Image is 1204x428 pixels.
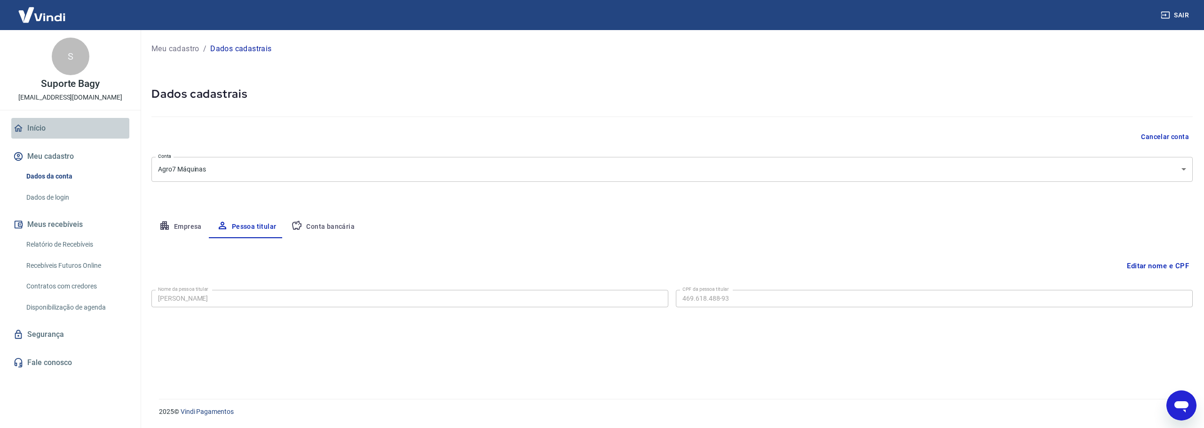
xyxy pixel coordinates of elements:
[11,352,129,373] a: Fale conosco
[11,324,129,345] a: Segurança
[52,38,89,75] div: S
[1159,7,1193,24] button: Sair
[682,286,729,293] label: CPF da pessoa titular
[1123,257,1193,275] button: Editar nome e CPF
[151,43,199,54] a: Meu cadastro
[11,0,72,29] img: Vindi
[151,86,1193,101] h5: Dados cadastrais
[159,407,1181,417] p: 2025 ©
[23,277,129,296] a: Contratos com credores
[203,43,206,54] p: /
[151,157,1193,182] div: Agro7 Máquinas
[210,43,271,54] p: Dados cadastrais
[151,216,209,238] button: Empresa
[284,216,362,238] button: Conta bancária
[158,286,208,293] label: Nome da pessoa titular
[1137,128,1193,146] button: Cancelar conta
[181,408,234,415] a: Vindi Pagamentos
[11,214,129,235] button: Meus recebíveis
[209,216,284,238] button: Pessoa titular
[18,93,122,102] p: [EMAIL_ADDRESS][DOMAIN_NAME]
[11,146,129,167] button: Meu cadastro
[23,235,129,254] a: Relatório de Recebíveis
[41,79,100,89] p: Suporte Bagy
[158,153,171,160] label: Conta
[23,167,129,186] a: Dados da conta
[11,118,129,139] a: Início
[23,188,129,207] a: Dados de login
[23,298,129,317] a: Disponibilização de agenda
[1166,390,1196,420] iframe: Botão para abrir a janela de mensagens
[23,256,129,275] a: Recebíveis Futuros Online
